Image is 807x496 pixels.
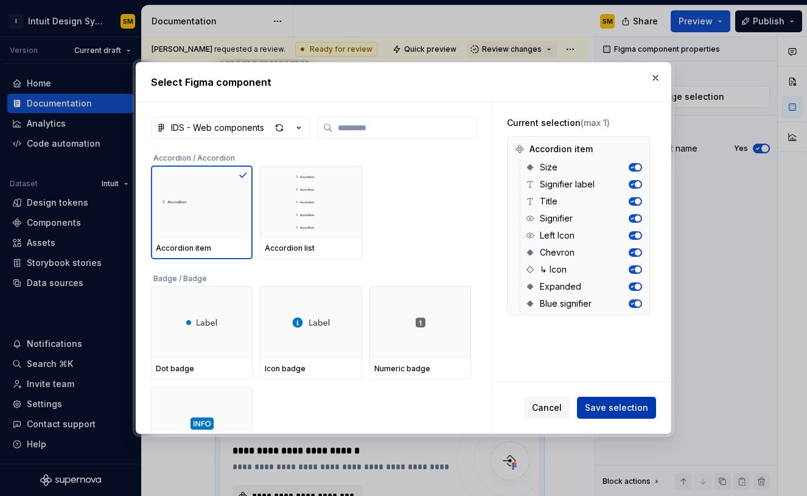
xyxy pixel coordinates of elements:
div: Icon badge [265,364,357,374]
span: (max 1) [581,117,610,128]
div: Accordion list [265,243,357,253]
div: Dot badge [156,364,248,374]
span: ↳ Icon [540,264,567,276]
span: Signifier [540,212,573,225]
button: Save selection [577,397,656,419]
h2: Select Figma component [151,75,656,89]
button: IDS - Web components [151,117,310,139]
span: Title [540,195,557,208]
div: IDS - Web components [171,122,264,134]
div: Accordion item [156,243,248,253]
span: Accordion item [529,143,593,155]
button: Cancel [524,397,570,419]
div: Current selection [507,117,650,129]
span: Left Icon [540,229,575,242]
span: Blue signifier [540,298,592,310]
span: Size [540,161,557,173]
div: Numeric badge [374,364,466,374]
span: Save selection [585,402,648,414]
span: Cancel [532,402,562,414]
span: Signifier label [540,178,595,190]
div: Accordion item [510,139,647,159]
span: Expanded [540,281,581,293]
span: Chevron [540,246,575,259]
div: Accordion / Accordion [151,146,471,166]
div: Badge / Badge [151,267,471,286]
